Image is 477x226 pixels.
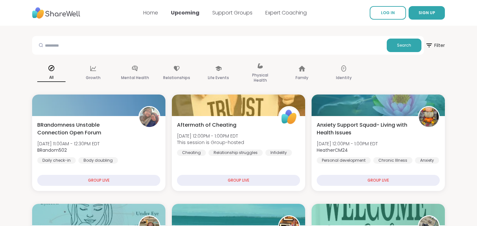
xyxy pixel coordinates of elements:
button: Filter [425,36,445,55]
div: Anxiety [415,157,439,164]
img: BRandom502 [139,107,159,127]
button: SIGN UP [409,6,445,20]
div: Chronic Illness [373,157,412,164]
span: Search [397,42,411,48]
p: Mental Health [121,74,149,82]
img: ShareWell Nav Logo [32,4,80,22]
span: Anxiety Support Squad- Living with Health Issues [317,121,411,137]
div: Personal development [317,157,371,164]
a: Upcoming [171,9,199,16]
span: This session is Group-hosted [177,139,244,146]
span: SIGN UP [419,10,435,15]
div: Daily check-in [37,157,76,164]
b: BRandom502 [37,147,67,153]
a: Home [143,9,158,16]
img: HeatherCM24 [419,107,439,127]
b: HeatherCM24 [317,147,348,153]
span: Filter [425,38,445,53]
span: [DATE] 11:00AM - 12:30PM EDT [37,140,100,147]
p: Growth [86,74,101,82]
p: Relationships [163,74,190,82]
a: LOG IN [370,6,406,20]
span: [DATE] 12:00PM - 1:00PM EDT [317,140,378,147]
p: All [37,74,66,82]
p: Identity [336,74,352,82]
span: BRandomness Unstable Connection Open Forum [37,121,131,137]
div: Infidelity [265,149,292,156]
a: Support Groups [212,9,252,16]
div: Cheating [177,149,206,156]
span: [DATE] 12:00PM - 1:00PM EDT [177,133,244,139]
div: Relationship struggles [208,149,263,156]
p: Physical Health [246,71,274,84]
span: LOG IN [381,10,395,15]
p: Life Events [208,74,229,82]
img: ShareWell [279,107,299,127]
span: Aftermath of Cheating [177,121,236,129]
div: Body doubling [78,157,118,164]
p: Family [296,74,308,82]
div: GROUP LIVE [317,175,440,186]
button: Search [387,39,421,52]
a: Expert Coaching [265,9,307,16]
div: GROUP LIVE [37,175,160,186]
div: GROUP LIVE [177,175,300,186]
